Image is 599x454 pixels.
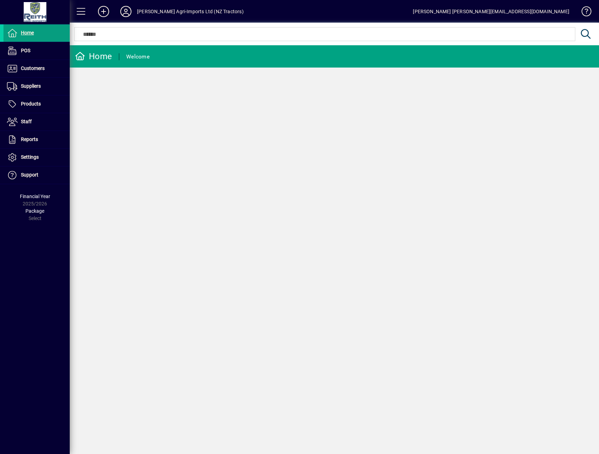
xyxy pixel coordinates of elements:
[126,51,150,62] div: Welcome
[3,166,70,184] a: Support
[3,131,70,148] a: Reports
[115,5,137,18] button: Profile
[3,42,70,60] a: POS
[21,83,41,89] span: Suppliers
[413,6,569,17] div: [PERSON_NAME] [PERSON_NAME][EMAIL_ADDRESS][DOMAIN_NAME]
[3,78,70,95] a: Suppliers
[3,95,70,113] a: Products
[20,194,50,199] span: Financial Year
[92,5,115,18] button: Add
[21,154,39,160] span: Settings
[75,51,112,62] div: Home
[21,136,38,142] span: Reports
[21,101,41,107] span: Products
[3,60,70,77] a: Customers
[21,172,38,178] span: Support
[137,6,244,17] div: [PERSON_NAME] Agri-Imports Ltd (NZ Tractors)
[21,30,34,36] span: Home
[3,113,70,131] a: Staff
[21,65,45,71] span: Customers
[21,48,30,53] span: POS
[21,119,32,124] span: Staff
[25,208,44,214] span: Package
[3,149,70,166] a: Settings
[576,1,590,24] a: Knowledge Base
